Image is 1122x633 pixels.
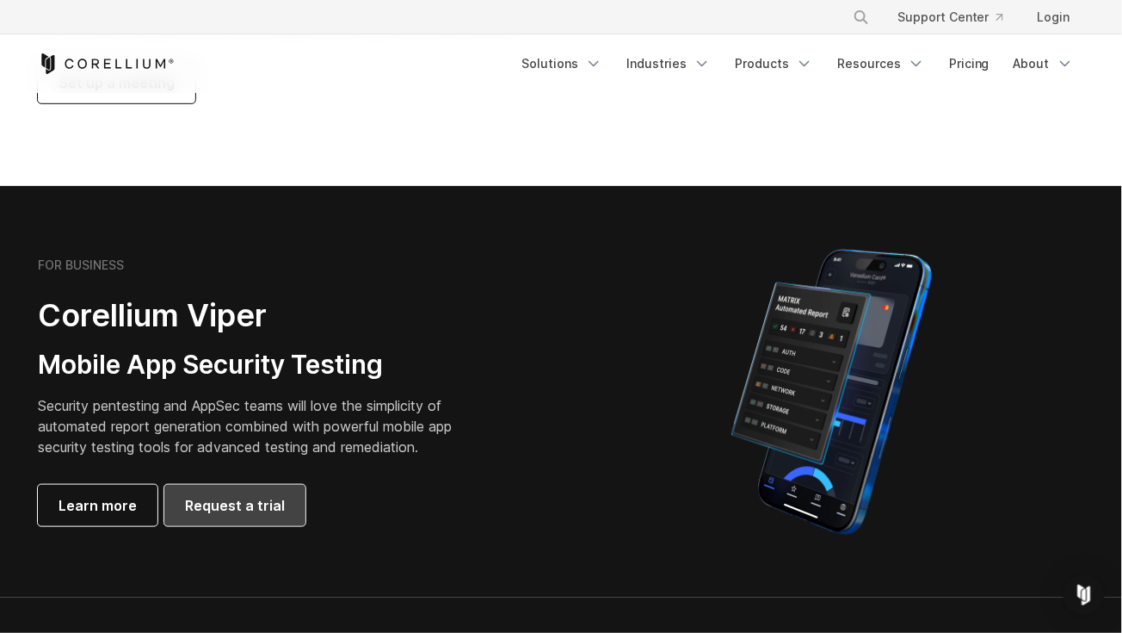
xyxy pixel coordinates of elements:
[38,296,478,335] h2: Corellium Viper
[59,495,137,516] span: Learn more
[832,2,1084,33] div: Navigation Menu
[1063,574,1105,616] div: Open Intercom Messenger
[38,485,157,526] a: Learn more
[164,485,305,526] a: Request a trial
[724,48,823,79] a: Products
[38,395,478,457] p: Security pentesting and AppSec teams will love the simplicity of automated report generation comb...
[38,258,124,273] h6: FOR BUSINESS
[702,241,961,543] img: Corellium MATRIX automated report on iPhone showing app vulnerability test results across securit...
[939,48,1000,79] a: Pricing
[511,48,1084,79] div: Navigation Menu
[884,2,1017,33] a: Support Center
[846,2,877,33] button: Search
[38,349,478,382] h3: Mobile App Security Testing
[511,48,613,79] a: Solutions
[1003,48,1084,79] a: About
[38,53,175,74] a: Corellium Home
[616,48,721,79] a: Industries
[827,48,935,79] a: Resources
[185,495,285,516] span: Request a trial
[1024,2,1084,33] a: Login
